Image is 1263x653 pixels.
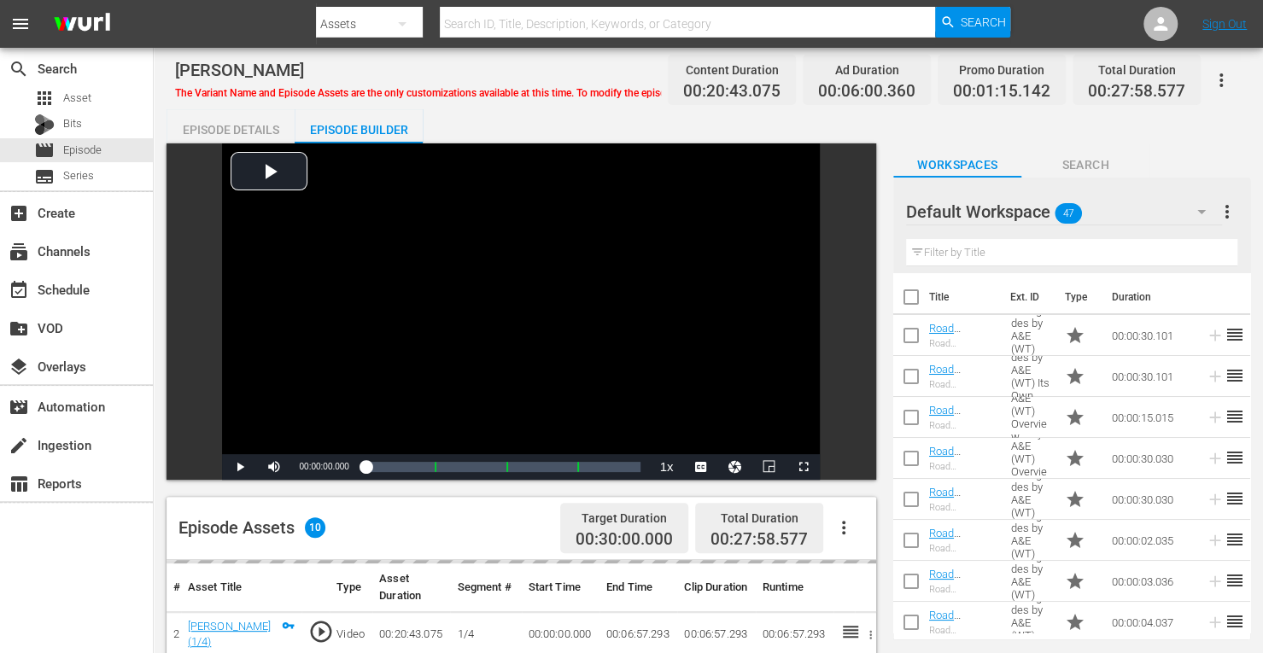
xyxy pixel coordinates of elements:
span: [PERSON_NAME] [175,60,304,80]
svg: Add to Episode [1206,613,1225,632]
span: Search [1021,155,1149,176]
td: Road Renegades by A&E (WT) Channel ID 4 [1004,602,1058,643]
div: Road Renegades by A&E (WT) Overview Gnarly 30 [929,461,997,472]
svg: Add to Episode [1206,490,1225,509]
span: 00:27:58.577 [1088,82,1185,102]
a: Road Renegades by A&E (WT) Overview Cutdown Gnarly 15 [929,404,989,481]
a: Road Renegades by A&E (WT) Its Own Channel 30 [929,363,989,427]
button: Search [935,7,1010,38]
span: Search [961,7,1006,38]
span: Promo [1065,325,1085,346]
th: Asset Title [181,563,301,612]
div: Progress Bar [366,462,641,472]
span: Promo [1065,407,1085,428]
th: Runtime [756,563,833,612]
button: Episode Details [167,109,295,143]
span: 10 [305,517,325,538]
div: Road Renegades Channel ID 2 [929,543,997,554]
span: reorder [1225,488,1245,509]
span: reorder [1225,529,1245,550]
td: Road Renegades by A&E (WT) Overview Gnarly 30 [1004,438,1058,479]
td: 00:00:30.101 [1105,356,1199,397]
svg: Add to Episode [1206,367,1225,386]
span: Automation [9,397,29,417]
td: 00:00:04.037 [1105,602,1199,643]
td: 00:00:03.036 [1105,561,1199,602]
span: reorder [1225,365,1245,386]
button: more_vert [1217,191,1237,232]
div: Episode Details [167,109,295,150]
button: Picture-in-Picture [751,454,786,480]
span: Episode [63,142,102,159]
td: Road Renegades by A&E (WT) Channel ID 2 [1004,520,1058,561]
span: Schedule [9,280,29,300]
td: 00:00:30.030 [1105,438,1199,479]
a: Road Renegades Channel ID 3 [929,568,990,606]
span: Reports [9,474,29,494]
th: End Time [599,563,677,612]
svg: Add to Episode [1206,326,1225,345]
div: Total Duration [710,506,808,530]
button: Play [222,454,256,480]
span: 00:06:00.360 [818,82,915,102]
div: Promo Duration [953,58,1050,82]
a: Road Renegades by A&E (WT) Parking Wars 30 [929,486,993,550]
th: Ext. ID [1000,273,1055,321]
div: Episode Assets [178,517,325,538]
button: Jump To Time [717,454,751,480]
th: Duration [1102,273,1204,321]
span: 00:01:15.142 [953,82,1050,102]
button: Playback Rate [649,454,683,480]
span: Overlays [9,357,29,377]
a: Road Renegades by A&E (WT) Overview Gnarly 30 [929,445,989,509]
span: Bits [63,115,82,132]
button: Episode Builder [295,109,423,143]
div: Road Renegades by A&E (WT) Parking Wars 30 [929,502,997,513]
span: menu [10,14,31,34]
span: Episode [34,140,55,160]
span: Channels [9,242,29,262]
span: Workspaces [893,155,1021,176]
span: more_vert [1217,201,1237,222]
button: Fullscreen [786,454,820,480]
span: Series [63,167,94,184]
span: reorder [1225,406,1245,427]
span: Asset [63,90,91,107]
span: Asset [34,88,55,108]
span: Series [34,166,55,187]
th: Segment # [450,563,521,612]
th: Type [1055,273,1102,321]
span: Promo [1065,489,1085,510]
span: Promo [1065,448,1085,469]
span: Create [9,203,29,224]
div: Road Renegades by A&E (WT) Its Own Channel 30 [929,379,997,390]
span: Promo [1065,612,1085,633]
a: [PERSON_NAME] (1/4) [188,620,272,649]
span: 47 [1055,195,1082,231]
td: 00:00:30.030 [1105,479,1199,520]
span: 00:27:58.577 [710,529,808,549]
svg: Add to Episode [1206,449,1225,468]
span: play_circle_outline [308,619,334,644]
div: Content Duration [683,58,781,82]
td: 00:00:15.015 [1105,397,1199,438]
div: Road Renegades by A&E (WT) Action 30 [929,338,997,349]
span: Search [9,59,29,79]
th: Type [330,563,372,612]
td: Road Renegades by A&E (WT) Action 30 [1004,315,1058,356]
div: Road Renegades by A&E (WT) Overview Cutdown Gnarly 15 [929,420,997,431]
span: reorder [1225,570,1245,591]
td: Road Renegades by A&E (WT) Parking Wars 30 [1004,479,1058,520]
td: Road Renegades by A&E (WT) Channel ID 3 [1004,561,1058,602]
div: Ad Duration [818,58,915,82]
button: Mute [256,454,290,480]
div: Total Duration [1088,58,1185,82]
span: 00:20:43.075 [683,82,781,102]
div: Road Renegades Channel ID 4 [929,625,997,636]
span: The Variant Name and Episode Assets are the only customizations available at this time. To modify... [175,87,874,99]
th: Asset Duration [372,563,450,612]
span: VOD [9,318,29,339]
span: 00:00:00.000 [299,462,348,471]
div: Bits [34,114,55,135]
div: Target Duration [576,506,673,530]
